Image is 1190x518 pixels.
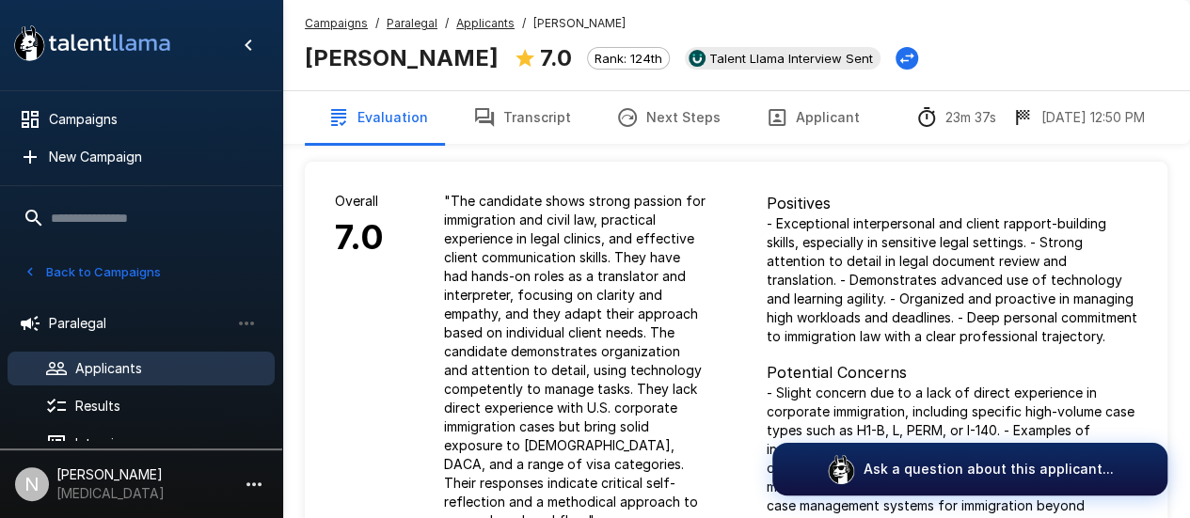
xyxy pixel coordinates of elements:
p: Ask a question about this applicant... [864,460,1114,479]
p: Positives [767,192,1138,214]
b: 7.0 [540,44,572,71]
img: ukg_logo.jpeg [689,50,706,67]
button: Evaluation [305,91,451,144]
p: 23m 37s [945,108,996,127]
u: Paralegal [387,16,437,30]
div: The date and time when the interview was completed [1011,106,1145,129]
button: Ask a question about this applicant... [772,443,1167,495]
span: [PERSON_NAME] [533,14,626,33]
h6: 7.0 [335,211,384,265]
p: Potential Concerns [767,361,1138,384]
span: / [375,14,379,33]
button: Next Steps [594,91,743,144]
span: Rank: 124th [588,51,669,66]
span: / [445,14,449,33]
div: View profile in UKG [685,47,881,70]
button: Change Stage [896,47,918,70]
p: Overall [335,192,384,211]
button: Applicant [743,91,882,144]
p: [DATE] 12:50 PM [1041,108,1145,127]
button: Transcript [451,91,594,144]
p: - Exceptional interpersonal and client rapport-building skills, especially in sensitive legal set... [767,214,1138,346]
img: logo_glasses@2x.png [826,454,856,484]
u: Applicants [456,16,515,30]
div: The time between starting and completing the interview [915,106,996,129]
span: Talent Llama Interview Sent [702,51,881,66]
u: Campaigns [305,16,368,30]
b: [PERSON_NAME] [305,44,499,71]
span: / [522,14,526,33]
